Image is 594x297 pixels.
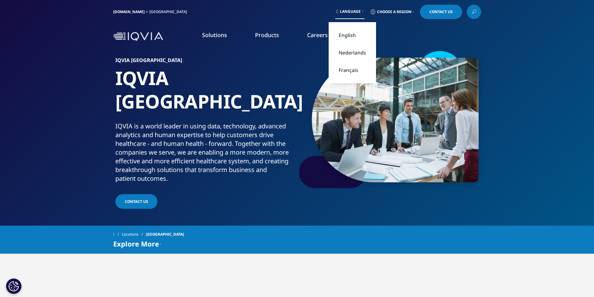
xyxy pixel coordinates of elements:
[255,31,279,39] a: Products
[115,194,157,209] a: Contact Us
[202,31,227,39] a: Solutions
[113,32,163,41] img: IQVIA Healthcare Information Technology and Pharma Clinical Research Company
[307,31,328,39] a: Careers
[125,199,148,204] span: Contact Us
[429,10,453,14] span: Contact Us
[329,44,376,61] a: Nederlands
[113,9,145,14] a: [DOMAIN_NAME]
[329,26,376,44] a: English
[377,9,412,14] span: Choose a Region
[115,58,295,66] h6: IQVIA [GEOGRAPHIC_DATA]
[340,9,361,14] span: Language
[115,66,295,122] h1: IQVIA [GEOGRAPHIC_DATA]
[122,229,146,240] a: Locations
[312,58,479,182] img: 059_standing-meeting.jpg
[115,122,295,183] div: IQVIA is a world leader in using data, technology, advanced analytics and human expertise to help...
[420,5,462,19] a: Contact Us
[6,278,22,294] button: Paramètres des cookies
[329,61,376,79] a: Français
[166,22,481,51] nav: Primary
[149,9,190,14] div: [GEOGRAPHIC_DATA]
[146,229,184,240] span: [GEOGRAPHIC_DATA]
[113,240,159,247] span: Explore More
